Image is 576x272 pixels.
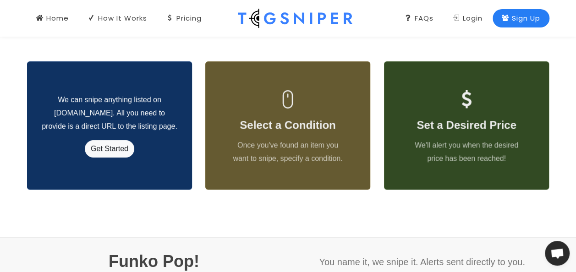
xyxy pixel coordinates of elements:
p: You name it, we snipe it. Alerts sent directly to you. [295,254,549,270]
p: We'll alert you when the desired price has been reached! [408,139,525,165]
div: Sign Up [502,13,540,23]
div: Home [36,13,69,23]
div: Login [453,13,483,23]
div: Pricing [166,13,202,23]
a: Sign Up [493,9,549,27]
h3: Select a Condition [229,117,346,133]
p: We can snipe anything listed on [DOMAIN_NAME]. All you need to provide is a direct URL to the lis... [42,93,177,133]
p: Once you've found an item you want to snipe, specify a condition. [229,139,346,165]
a: Get Started [85,140,134,158]
div: How It Works [88,13,147,23]
div: Open de chat [545,241,570,266]
h3: Set a Desired Price [408,117,525,133]
div: FAQs [405,13,433,23]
